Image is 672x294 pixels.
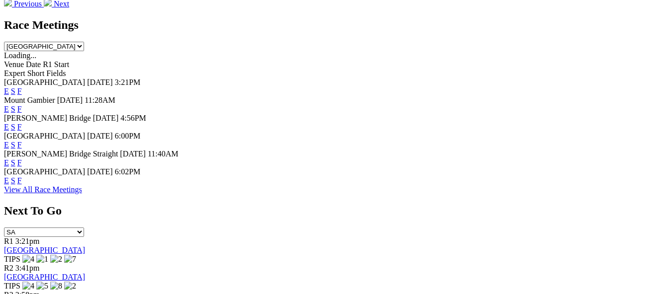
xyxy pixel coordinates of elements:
[4,204,668,218] h2: Next To Go
[120,149,146,158] span: [DATE]
[64,255,76,264] img: 7
[4,167,85,176] span: [GEOGRAPHIC_DATA]
[4,141,9,149] a: E
[11,158,15,167] a: S
[4,51,36,60] span: Loading...
[64,282,76,291] img: 2
[22,255,34,264] img: 4
[4,69,25,77] span: Expert
[27,69,45,77] span: Short
[115,167,141,176] span: 6:02PM
[4,255,20,263] span: TIPS
[4,123,9,131] a: E
[4,282,20,290] span: TIPS
[36,255,48,264] img: 1
[4,273,85,281] a: [GEOGRAPHIC_DATA]
[11,105,15,113] a: S
[15,237,40,245] span: 3:21pm
[93,114,119,122] span: [DATE]
[17,123,22,131] a: F
[120,114,146,122] span: 4:56PM
[11,176,15,185] a: S
[4,158,9,167] a: E
[4,114,91,122] span: [PERSON_NAME] Bridge
[4,176,9,185] a: E
[4,132,85,140] span: [GEOGRAPHIC_DATA]
[4,105,9,113] a: E
[17,87,22,95] a: F
[4,246,85,254] a: [GEOGRAPHIC_DATA]
[22,282,34,291] img: 4
[46,69,66,77] span: Fields
[87,132,113,140] span: [DATE]
[115,132,141,140] span: 6:00PM
[87,78,113,86] span: [DATE]
[17,105,22,113] a: F
[4,149,118,158] span: [PERSON_NAME] Bridge Straight
[11,123,15,131] a: S
[17,158,22,167] a: F
[4,78,85,86] span: [GEOGRAPHIC_DATA]
[87,167,113,176] span: [DATE]
[11,87,15,95] a: S
[115,78,141,86] span: 3:21PM
[11,141,15,149] a: S
[4,264,13,272] span: R2
[57,96,83,104] span: [DATE]
[148,149,179,158] span: 11:40AM
[4,185,82,194] a: View All Race Meetings
[50,255,62,264] img: 2
[4,237,13,245] span: R1
[4,60,24,69] span: Venue
[17,176,22,185] a: F
[15,264,40,272] span: 3:41pm
[85,96,115,104] span: 11:28AM
[4,87,9,95] a: E
[50,282,62,291] img: 8
[4,96,55,104] span: Mount Gambier
[17,141,22,149] a: F
[4,18,668,32] h2: Race Meetings
[26,60,41,69] span: Date
[43,60,69,69] span: R1 Start
[36,282,48,291] img: 5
